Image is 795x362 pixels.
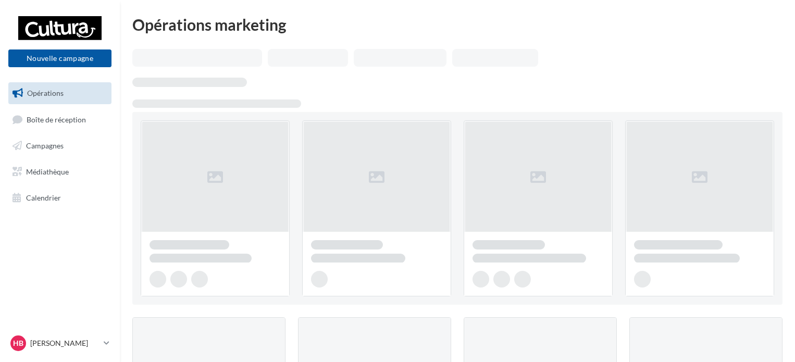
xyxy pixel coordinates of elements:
[27,115,86,123] span: Boîte de réception
[26,193,61,202] span: Calendrier
[6,108,114,131] a: Boîte de réception
[13,338,23,348] span: HB
[27,89,64,97] span: Opérations
[6,82,114,104] a: Opérations
[6,161,114,183] a: Médiathèque
[26,167,69,176] span: Médiathèque
[8,49,111,67] button: Nouvelle campagne
[26,141,64,150] span: Campagnes
[6,187,114,209] a: Calendrier
[30,338,100,348] p: [PERSON_NAME]
[132,17,782,32] div: Opérations marketing
[8,333,111,353] a: HB [PERSON_NAME]
[6,135,114,157] a: Campagnes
